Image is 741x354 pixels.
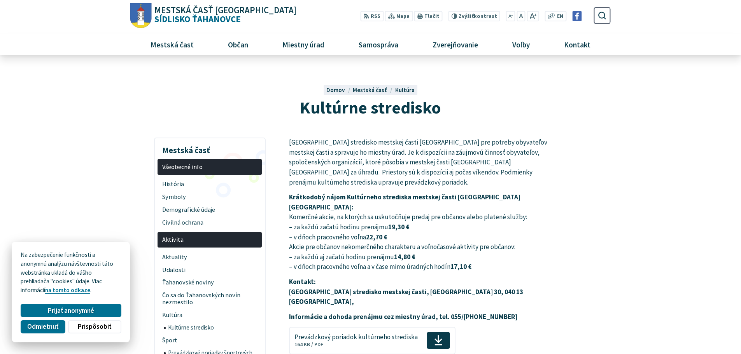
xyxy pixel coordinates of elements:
button: Zväčšiť veľkosť písma [527,11,539,21]
span: Šport [162,334,258,347]
a: Logo Sídlisko Ťahanovce, prejsť na domovskú stránku. [130,3,296,28]
span: Ťahanovské noviny [162,276,258,289]
button: Zmenšiť veľkosť písma [506,11,515,21]
img: Prejsť na Facebook stránku [572,11,582,21]
a: Aktuality [158,251,262,263]
a: na tomto odkaze [45,286,90,294]
span: História [162,178,258,190]
a: Zverejňovanie [419,34,492,55]
strong: Krátkodobý nájom Kultúrneho strediska mestskej časti [GEOGRAPHIC_DATA] [GEOGRAPHIC_DATA]: [289,193,520,211]
a: Aktivita [158,232,262,248]
span: kontrast [459,13,497,19]
strong: Kontakt: [289,277,316,286]
span: Civilná ochrana [162,216,258,229]
span: Demografické údaje [162,203,258,216]
a: Ťahanovské noviny [158,276,262,289]
span: Mapa [396,12,410,21]
span: Domov [326,86,345,94]
span: Občan [225,34,251,55]
span: Čo sa do Ťahanovských novín nezmestilo [162,289,258,309]
span: Všeobecné info [162,160,258,173]
a: Miestny úrad [268,34,338,55]
a: Všeobecné info [158,159,262,175]
span: Symboly [162,190,258,203]
span: Kultúra [162,309,258,322]
span: Kontakt [561,34,594,55]
span: Kultúrne stredisko [300,97,441,118]
strong: Informácie a dohoda prenájmu cez miestny úrad, tel. 055/[PHONE_NUMBER] [289,312,517,321]
a: Voľby [498,34,544,55]
span: Prevádzkový poriadok kultúrneho strediska [294,333,418,341]
a: EN [555,12,566,21]
a: Symboly [158,190,262,203]
span: EN [557,12,563,21]
p: Na zabezpečenie funkčnosti a anonymnú analýzu návštevnosti táto webstránka ukladá do vášho prehli... [21,251,121,295]
span: Mestská časť [147,34,196,55]
button: Prijať anonymné [21,304,121,317]
a: Mestská časť [353,86,395,94]
strong: 19,30 € [388,223,409,231]
a: Kontakt [550,34,605,55]
strong: [GEOGRAPHIC_DATA] stredisko mestskej časti, [GEOGRAPHIC_DATA] 30, 040 13 [GEOGRAPHIC_DATA], [289,288,523,306]
span: Aktuality [162,251,258,263]
span: Prijať anonymné [48,307,94,315]
a: Kultúrne stredisko [164,322,262,334]
h3: Mestská časť [158,140,262,156]
span: Samospráva [356,34,401,55]
a: Čo sa do Ťahanovských novín nezmestilo [158,289,262,309]
button: Odmietnuť [21,320,65,333]
span: Kultúrne stredisko [168,322,258,334]
a: Udalosti [158,263,262,276]
a: Civilná ochrana [158,216,262,229]
a: Občan [214,34,262,55]
span: Zvýšiť [459,13,474,19]
img: Prejsť na domovskú stránku [130,3,152,28]
button: Prispôsobiť [68,320,121,333]
span: 164 KB / PDF [294,341,323,348]
strong: 14,80 € [394,253,415,261]
a: Šport [158,334,262,347]
a: Domov [326,86,353,94]
span: Tlačiť [424,13,439,19]
span: Aktivita [162,234,258,246]
a: RSS [361,11,384,21]
p: [GEOGRAPHIC_DATA] stredisko mestskej časti [GEOGRAPHIC_DATA] pre potreby obyvateľov mestskej čast... [289,138,552,187]
a: Mestská časť [136,34,208,55]
p: Komerčné akcie, na ktorých sa uskutočňuje predaj pre občanov alebo platené služby: – za každú zač... [289,192,552,272]
a: Mapa [385,11,413,21]
strong: 22,70 € [366,233,387,241]
span: Odmietnuť [27,323,58,331]
button: Tlačiť [414,11,442,21]
a: Kultúra [395,86,415,94]
button: Zvýšiťkontrast [448,11,500,21]
span: Mestská časť [353,86,387,94]
span: Udalosti [162,263,258,276]
span: Prispôsobiť [78,323,111,331]
a: Kultúra [158,309,262,322]
a: História [158,178,262,190]
button: Nastaviť pôvodnú veľkosť písma [517,11,525,21]
strong: 17,10 € [450,262,471,271]
span: Sídlisko Ťahanovce [152,6,297,24]
span: RSS [371,12,380,21]
span: Voľby [510,34,533,55]
a: Samospráva [345,34,413,55]
span: Miestny úrad [279,34,327,55]
a: Prevádzkový poriadok kultúrneho strediska164 KB / PDF [289,327,455,354]
a: Demografické údaje [158,203,262,216]
span: Mestská časť [GEOGRAPHIC_DATA] [154,6,296,15]
span: Zverejňovanie [429,34,481,55]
